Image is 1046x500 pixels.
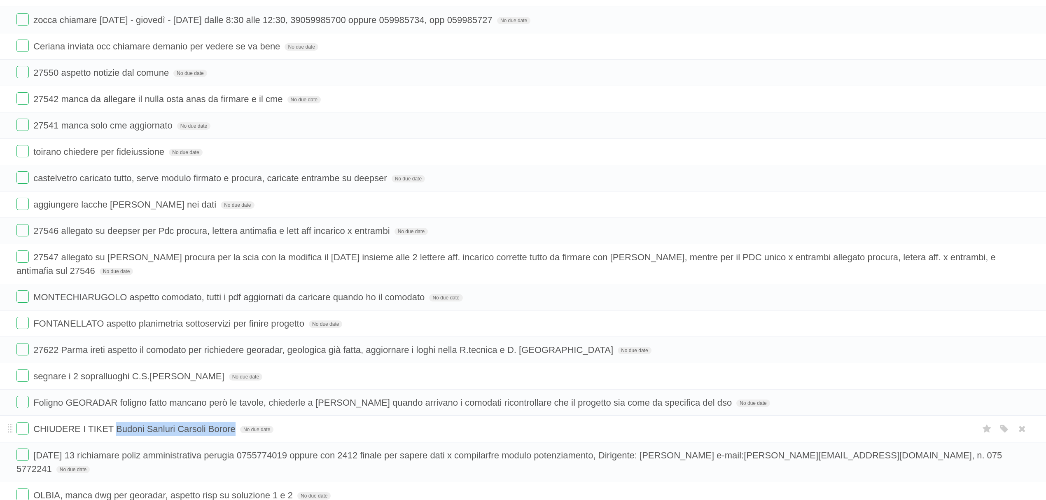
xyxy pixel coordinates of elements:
span: No due date [392,175,425,182]
span: 27542 manca da allegare il nulla osta anas da firmare e il cme [33,94,285,104]
label: Done [16,250,29,263]
span: No due date [173,70,207,77]
label: Done [16,92,29,105]
span: 27546 allegato su deepser per Pdc procura, lettera antimafia e lett aff incarico x entrambi [33,226,392,236]
span: castelvetro caricato tutto, serve modulo firmato e procura, caricate entrambe su deepser [33,173,389,183]
span: [DATE] 13 richiamare poliz amministrativa perugia 0755774019 oppure con 2412 finale per sapere da... [16,450,1002,474]
label: Done [16,449,29,461]
span: No due date [618,347,651,354]
span: No due date [169,149,202,156]
span: No due date [56,466,90,473]
span: No due date [285,43,318,51]
span: zocca chiamare [DATE] - giovedì - [DATE] dalle 8:30 alle 12:30, 39059985700 oppure 059985734, opp... [33,15,495,25]
label: Done [16,369,29,382]
label: Done [16,145,29,157]
label: Done [16,290,29,303]
span: No due date [240,426,273,433]
span: No due date [221,201,254,209]
span: No due date [429,294,462,301]
span: MONTECHIARUGOLO aspetto comodato, tutti i pdf aggiornati da caricare quando ho il comodato [33,292,427,302]
span: Foligno GEORADAR foligno fatto mancano però le tavole, chiederle a [PERSON_NAME] quando arrivano ... [33,397,734,408]
span: FONTANELLATO aspetto planimetria sottoservizi per finire progetto [33,318,306,329]
label: Done [16,343,29,355]
label: Done [16,396,29,408]
label: Done [16,40,29,52]
span: No due date [736,400,770,407]
span: 27550 aspetto notizie dal comune [33,68,171,78]
span: Ceriana inviata occ chiamare demanio per vedere se va bene [33,41,282,51]
span: No due date [229,373,262,381]
label: Done [16,171,29,184]
label: Star task [979,422,995,436]
span: No due date [287,96,321,103]
span: CHIUDERE I TIKET Budoni Sanluri Carsoli Borore [33,424,238,434]
span: toirano chiedere per fideiussione [33,147,166,157]
label: Done [16,224,29,236]
label: Done [16,317,29,329]
span: 27547 allegato su [PERSON_NAME] procura per la scia con la modifica il [DATE] insieme alle 2 lett... [16,252,996,276]
span: No due date [497,17,530,24]
span: No due date [297,492,331,500]
span: 27541 manca solo cme aggiornato [33,120,175,131]
label: Done [16,119,29,131]
span: segnare i 2 sopralluoghi C.S.[PERSON_NAME] [33,371,226,381]
label: Done [16,198,29,210]
span: aggiungere lacche [PERSON_NAME] nei dati [33,199,218,210]
span: No due date [395,228,428,235]
label: Done [16,66,29,78]
label: Done [16,13,29,26]
span: No due date [177,122,210,130]
span: 27622 Parma ireti aspetto il comodato per richiedere georadar, geologica già fatta, aggiornare i ... [33,345,615,355]
span: No due date [309,320,342,328]
span: No due date [100,268,133,275]
label: Done [16,422,29,435]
